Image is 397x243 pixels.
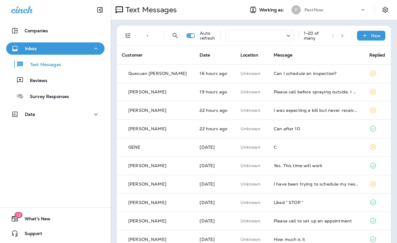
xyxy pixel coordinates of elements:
span: Customer [122,52,143,58]
span: What's New [18,216,50,224]
p: Quesuan [PERSON_NAME] [128,71,187,76]
p: This customer does not have a last location and the phone number they messaged is not assigned to... [240,163,264,168]
p: This customer does not have a last location and the phone number they messaged is not assigned to... [240,71,264,76]
p: PestNow [304,7,324,12]
button: Settings [380,4,391,15]
p: This customer does not have a last location and the phone number they messaged is not assigned to... [240,126,264,131]
p: [PERSON_NAME] [128,182,166,186]
p: This customer does not have a last location and the phone number they messaged is not assigned to... [240,218,264,223]
p: [PERSON_NAME] [128,108,166,113]
div: Liked “ STOP ” [274,200,359,205]
p: [PERSON_NAME] [128,163,166,168]
p: Sep 9, 2025 12:08 PM [200,89,230,94]
button: Search Messages [169,29,181,42]
p: Companies [25,28,48,33]
p: Sep 6, 2025 03:19 PM [200,218,230,223]
p: [PERSON_NAME] [128,200,166,205]
p: Survey Responses [24,94,69,100]
p: Inbox [25,46,37,51]
p: Text Messages [123,5,177,14]
button: Collapse Sidebar [91,4,109,16]
button: 13What's New [6,213,105,225]
p: This customer does not have a last location and the phone number they messaged is not assigned to... [240,108,264,113]
p: Sep 9, 2025 09:43 AM [200,108,230,113]
p: [PERSON_NAME] [128,237,166,242]
p: Sep 9, 2025 09:35 AM [200,126,230,131]
p: Sep 8, 2025 10:12 AM [200,163,230,168]
p: This customer does not have a last location and the phone number they messaged is not assigned to... [240,89,264,94]
p: [PERSON_NAME] [128,218,166,223]
div: I was expecting a bill but never received one [274,108,359,113]
div: Can after 10 [274,126,359,131]
p: [PERSON_NAME] [128,126,166,131]
button: Reviews [6,74,105,87]
button: Inbox [6,42,105,55]
p: This customer does not have a last location and the phone number they messaged is not assigned to... [240,182,264,186]
span: Date [200,52,210,58]
span: Location [240,52,258,58]
span: Message [274,52,292,58]
p: This customer does not have a last location and the phone number they messaged is not assigned to... [240,145,264,150]
button: Filters [122,29,134,42]
p: This customer does not have a last location and the phone number they messaged is not assigned to... [240,200,264,205]
button: Data [6,108,105,120]
div: Please call before spraying outside, I will inform the tech how to enter the rear of the property [274,89,359,94]
button: Companies [6,25,105,37]
div: I have been trying to schedule my next follow up appt about mice for almost a month. Please call ... [274,182,359,186]
p: Sep 8, 2025 04:26 PM [200,145,230,150]
p: Sep 7, 2025 02:10 PM [200,182,230,186]
p: Sep 9, 2025 03:10 PM [200,71,230,76]
span: Working as: [259,7,285,13]
p: Sep 6, 2025 12:19 PM [200,237,230,242]
p: Auto refresh [200,31,215,41]
p: New [371,33,381,38]
p: [PERSON_NAME] [128,89,166,94]
p: Data [25,112,35,117]
div: 1 - 20 of many [304,31,327,41]
p: Sep 6, 2025 08:19 PM [200,200,230,205]
button: Support [6,227,105,240]
p: This customer does not have a last location and the phone number they messaged is not assigned to... [240,237,264,242]
div: P [292,5,301,14]
span: Replied [369,52,385,58]
button: Survey Responses [6,90,105,103]
p: Text Messages [24,62,61,68]
span: Support [18,231,42,238]
div: How much is it [274,237,359,242]
div: Can I schedule an inspection? [274,71,359,76]
div: Yes. This time will work [274,163,359,168]
div: Please call to set up an appointment [274,218,359,223]
p: GENE [128,145,141,150]
div: C [274,145,359,150]
span: 13 [14,212,22,218]
button: Text Messages [6,58,105,71]
p: Reviews [24,78,47,84]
